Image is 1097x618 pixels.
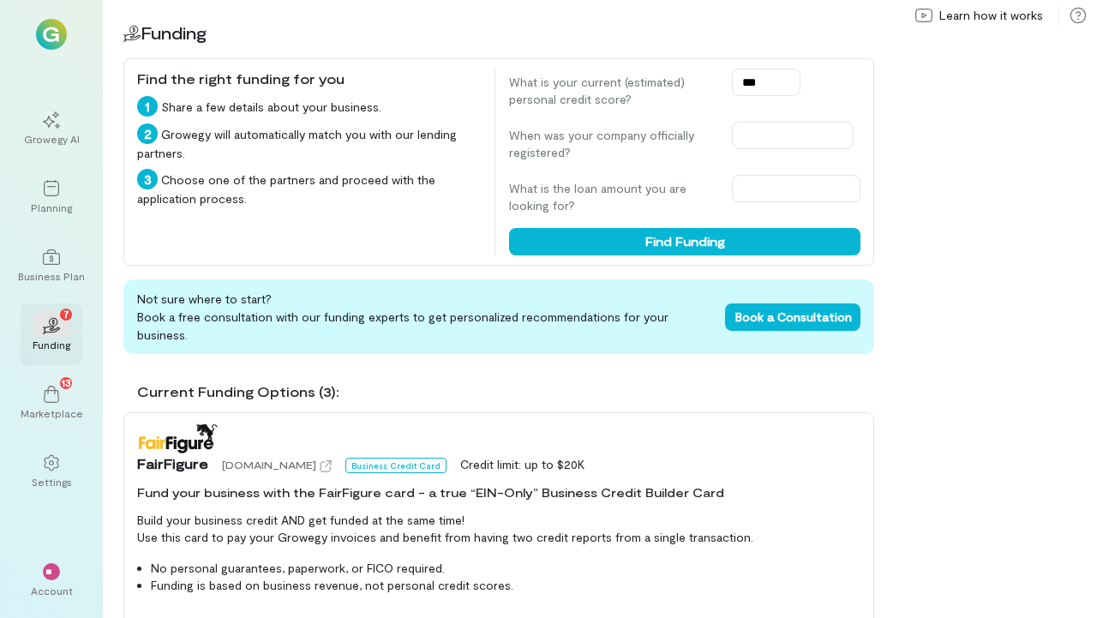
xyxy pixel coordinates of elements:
span: [DOMAIN_NAME] [222,459,316,471]
span: 13 [62,375,71,390]
a: Business Plan [21,235,82,297]
div: Not sure where to start? Book a free consultation with our funding experts to get personalized re... [123,279,874,354]
div: 3 [137,169,158,189]
button: Book a Consultation [725,303,860,331]
div: Business Credit Card [345,458,447,473]
span: Funding [141,22,207,43]
button: Find Funding [509,228,860,255]
div: Account [31,584,73,597]
div: Current Funding Options (3): [137,381,874,402]
a: Marketplace [21,372,82,434]
li: No personal guarantees, paperwork, or FICO required. [151,560,860,577]
span: Book a Consultation [735,309,852,324]
label: What is the loan amount you are looking for? [509,180,715,214]
div: Find the right funding for you [137,69,481,89]
div: Growegy AI [24,132,80,146]
div: Credit limit: up to $20K [460,456,584,473]
div: Growegy will automatically match you with our lending partners. [137,123,481,162]
label: When was your company officially registered? [509,127,715,161]
div: Choose one of the partners and proceed with the application process. [137,169,481,207]
div: Funding [33,338,70,351]
span: 7 [63,306,69,321]
div: Business Plan [18,269,85,283]
div: Settings [32,475,72,489]
div: 1 [137,96,158,117]
div: Share a few details about your business. [137,96,481,117]
div: 2 [137,123,158,144]
a: [DOMAIN_NAME] [222,456,332,473]
p: Build your business credit AND get funded at the same time! Use this card to pay your Growegy inv... [137,512,860,546]
div: Planning [31,201,72,214]
div: Marketplace [21,406,83,420]
label: What is your current (estimated) personal credit score? [509,74,715,108]
a: Settings [21,441,82,502]
div: Fund your business with the FairFigure card - a true “EIN-Only” Business Credit Builder Card [137,484,860,501]
a: Growegy AI [21,98,82,159]
li: Funding is based on business revenue, not personal credit scores. [151,577,860,594]
span: FairFigure [137,453,208,474]
span: Learn how it works [939,7,1043,24]
a: Planning [21,166,82,228]
img: FairFigure [137,423,219,453]
a: Funding [21,303,82,365]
